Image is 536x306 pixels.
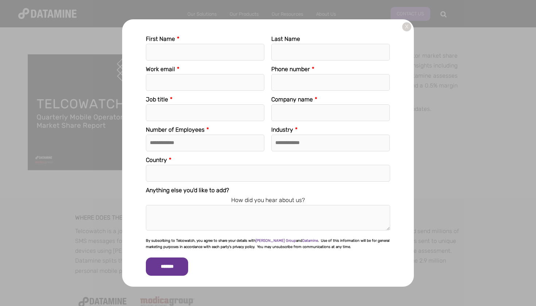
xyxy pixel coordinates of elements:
span: Phone number [271,66,310,73]
legend: How did you hear about us? [146,195,390,205]
span: Company name [271,96,313,103]
span: First Name [146,35,175,42]
span: Last Name [271,35,300,42]
span: Number of Employees [146,126,205,133]
span: Work email [146,66,175,73]
span: Anything else you'd like to add? [146,187,229,194]
span: Industry [271,126,293,133]
a: Datamine [302,239,318,243]
a: X [402,22,411,31]
p: By subscribing to Telcowatch, you agree to share your details with and . Use of this information ... [146,238,390,250]
span: Job title [146,96,168,103]
span: Country [146,156,167,163]
a: [PERSON_NAME] Group [256,239,296,243]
